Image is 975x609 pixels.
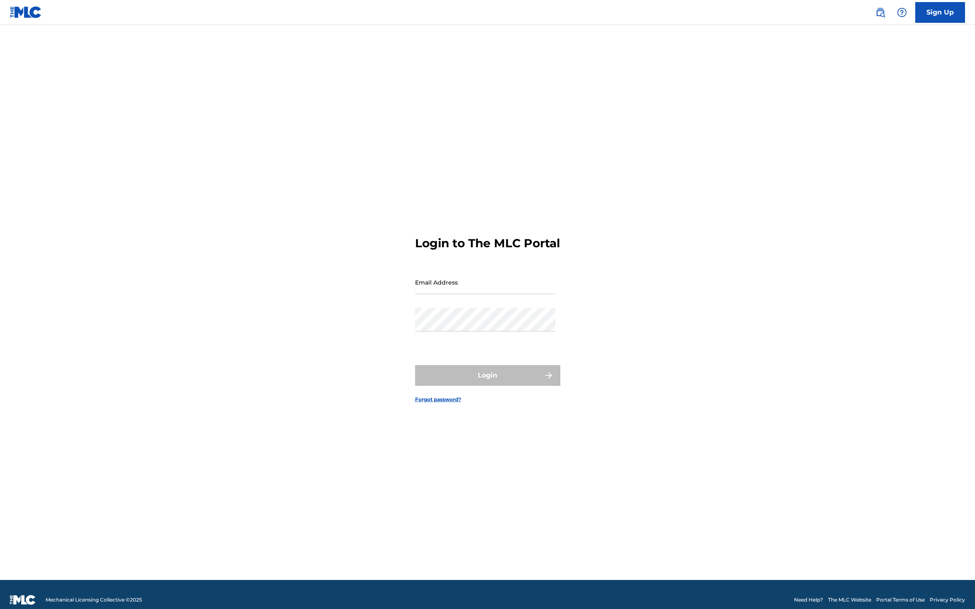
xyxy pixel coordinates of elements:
[46,596,142,604] span: Mechanical Licensing Collective © 2025
[794,596,823,604] a: Need Help?
[415,236,560,251] h3: Login to The MLC Portal
[915,2,965,23] a: Sign Up
[10,6,42,18] img: MLC Logo
[875,7,885,17] img: search
[828,596,871,604] a: The MLC Website
[930,596,965,604] a: Privacy Policy
[415,396,461,403] a: Forgot password?
[894,4,910,21] div: Help
[876,596,925,604] a: Portal Terms of Use
[872,4,889,21] a: Public Search
[10,595,36,605] img: logo
[897,7,907,17] img: help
